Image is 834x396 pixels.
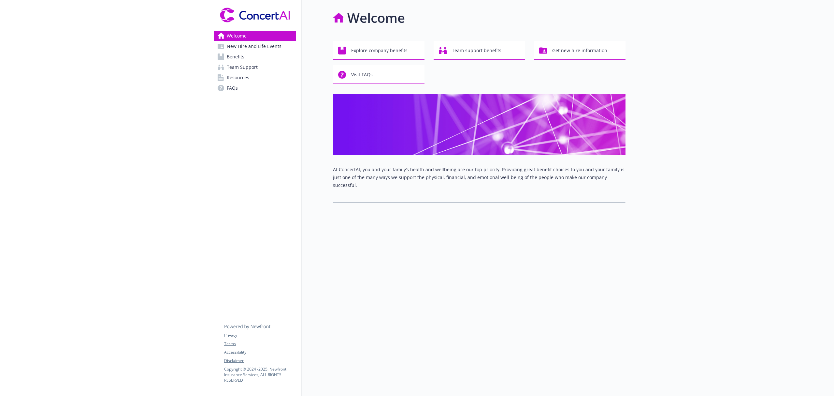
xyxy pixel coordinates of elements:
[214,83,296,93] a: FAQs
[333,65,424,84] button: Visit FAQs
[452,44,501,57] span: Team support benefits
[552,44,607,57] span: Get new hire information
[534,41,625,60] button: Get new hire information
[214,72,296,83] a: Resources
[224,341,296,347] a: Terms
[214,31,296,41] a: Welcome
[224,332,296,338] a: Privacy
[434,41,525,60] button: Team support benefits
[214,52,296,62] a: Benefits
[227,83,238,93] span: FAQs
[351,69,373,81] span: Visit FAQs
[227,52,244,62] span: Benefits
[227,72,249,83] span: Resources
[214,41,296,52] a: New Hire and Life Events
[227,31,247,41] span: Welcome
[224,366,296,383] p: Copyright © 2024 - 2025 , Newfront Insurance Services, ALL RIGHTS RESERVED
[333,41,424,60] button: Explore company benefits
[224,358,296,364] a: Disclaimer
[214,62,296,72] a: Team Support
[227,41,281,52] span: New Hire and Life Events
[227,62,258,72] span: Team Support
[333,94,625,155] img: overview page banner
[347,8,405,28] h1: Welcome
[333,166,625,189] p: At ConcertAI, you and your family’s health and wellbeing are our top priority. Providing great be...
[224,349,296,355] a: Accessibility
[351,44,408,57] span: Explore company benefits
